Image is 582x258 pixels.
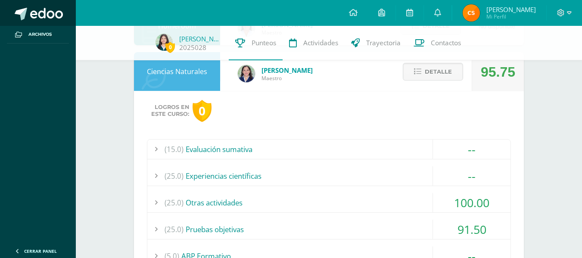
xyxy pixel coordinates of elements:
a: Punteos [229,26,283,60]
span: (15.0) [165,140,184,159]
div: 100.00 [433,193,510,212]
div: Pruebas objetivas [147,220,510,239]
span: (25.0) [165,220,184,239]
span: Archivos [28,31,52,38]
button: Detalle [403,63,463,81]
div: Evaluación sumativa [147,140,510,159]
div: -- [433,140,510,159]
a: Trayectoria [345,26,407,60]
img: 236f60812479887bd343fffca26c79af.png [463,4,480,22]
span: Contactos [431,38,461,47]
div: -- [433,166,510,186]
div: 0 [193,100,212,122]
a: Actividades [283,26,345,60]
a: Archivos [7,26,69,44]
img: d9abd7a04bca839026e8d591fa2944fe.png [156,34,173,51]
span: (25.0) [165,166,184,186]
span: Maestro [261,75,313,82]
span: Cerrar panel [24,248,57,254]
span: Trayectoria [366,38,401,47]
span: Mi Perfil [486,13,536,20]
img: 34baededec4b5a5d684641d5d0f97b48.png [238,65,255,82]
div: 91.50 [433,220,510,239]
span: Detalle [425,64,452,80]
div: Otras actividades [147,193,510,212]
div: Experiencias científicas [147,166,510,186]
a: [PERSON_NAME] [179,34,222,43]
div: Ciencias Naturales [134,52,220,91]
span: Logros en este curso: [151,104,189,118]
a: 2025028 [179,43,206,52]
span: Punteos [252,38,276,47]
span: [PERSON_NAME] [261,66,313,75]
span: 0 [165,42,175,53]
span: [PERSON_NAME] [486,5,536,14]
div: 95.75 [481,53,515,91]
a: Contactos [407,26,467,60]
span: (25.0) [165,193,184,212]
span: Actividades [303,38,338,47]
